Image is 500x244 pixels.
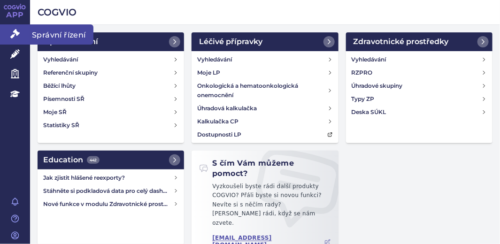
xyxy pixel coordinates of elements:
span: 442 [87,156,100,164]
h2: Zdravotnické prostředky [354,36,449,47]
p: Vyzkoušeli byste rádi další produkty COGVIO? Přáli byste si novou funkci? Nevíte si s něčím rady?... [199,182,331,232]
h4: RZPRO [352,68,373,77]
h2: COGVIO [38,6,492,19]
a: Stáhněte si podkladová data pro celý dashboard nebo obrázek grafu v COGVIO App modulu Analytics [39,184,182,198]
a: Statistiky SŘ [39,119,182,132]
a: Dostupnosti LP [193,128,336,141]
a: Kalkulačka CP [193,115,336,128]
h2: Education [43,154,100,166]
span: Správní řízení [30,24,93,44]
h2: Léčivé přípravky [199,36,262,47]
h4: Písemnosti SŘ [43,94,85,104]
h4: Moje SŘ [43,107,67,117]
a: Úhradová kalkulačka [193,102,336,115]
a: RZPRO [348,66,491,79]
h4: Statistiky SŘ [43,121,79,130]
h4: Vyhledávání [352,55,386,64]
a: Písemnosti SŘ [39,92,182,106]
a: Vyhledávání [193,53,336,66]
a: Deska SÚKL [348,106,491,119]
a: Education442 [38,151,184,169]
h4: Úhradová kalkulačka [197,104,257,113]
a: Vyhledávání [348,53,491,66]
a: Správní řízení [38,32,184,51]
h2: S čím Vám můžeme pomoct? [199,158,331,179]
a: Jak zjistit hlášené reexporty? [39,171,182,184]
h4: Kalkulačka CP [197,117,238,126]
h4: Jak zjistit hlášené reexporty? [43,173,173,183]
a: Typy ZP [348,92,491,106]
h4: Stáhněte si podkladová data pro celý dashboard nebo obrázek grafu v COGVIO App modulu Analytics [43,186,173,196]
a: Referenční skupiny [39,66,182,79]
h4: Onkologická a hematoonkologická onemocnění [197,81,327,100]
h4: Typy ZP [352,94,375,104]
a: Léčivé přípravky [192,32,338,51]
a: Vyhledávání [39,53,182,66]
a: Moje LP [193,66,336,79]
h4: Vyhledávání [197,55,232,64]
a: Zdravotnické prostředky [346,32,492,51]
a: Úhradové skupiny [348,79,491,92]
a: Onkologická a hematoonkologická onemocnění [193,79,336,102]
h4: Referenční skupiny [43,68,98,77]
h4: Deska SÚKL [352,107,386,117]
h4: Úhradové skupiny [352,81,403,91]
a: Moje SŘ [39,106,182,119]
a: Nové funkce v modulu Zdravotnické prostředky [39,198,182,211]
h4: Vyhledávání [43,55,78,64]
h4: Běžící lhůty [43,81,76,91]
h4: Moje LP [197,68,220,77]
a: Běžící lhůty [39,79,182,92]
h4: Dostupnosti LP [197,130,241,139]
h4: Nové funkce v modulu Zdravotnické prostředky [43,199,173,209]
